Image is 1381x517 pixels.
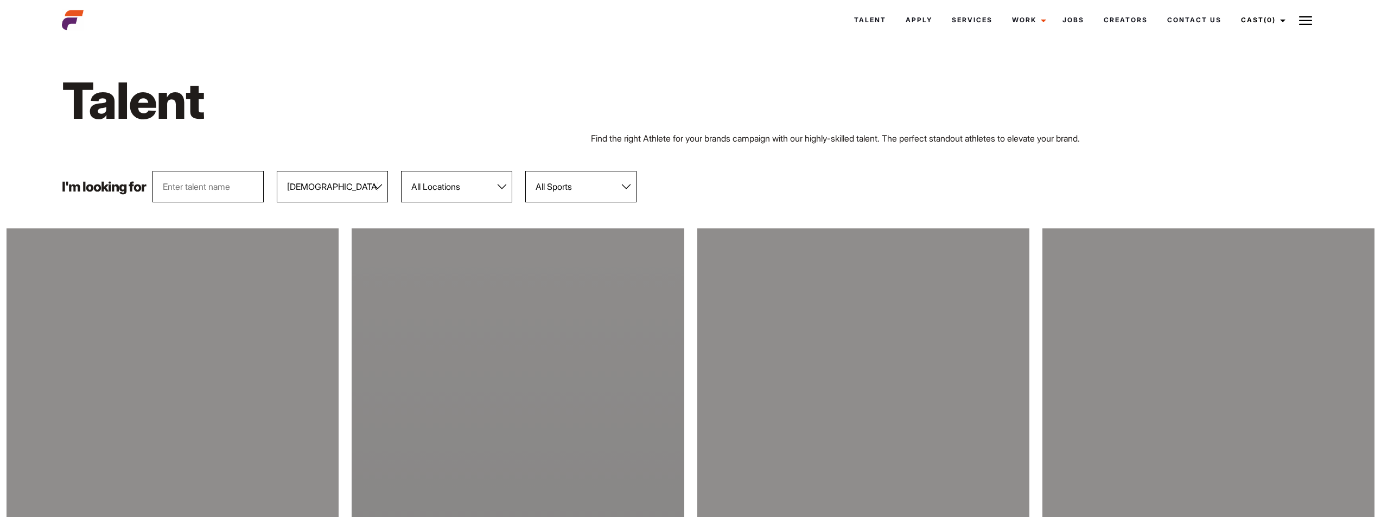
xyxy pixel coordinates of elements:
a: Apply [896,5,942,35]
a: Contact Us [1157,5,1231,35]
p: Find the right Athlete for your brands campaign with our highly-skilled talent. The perfect stand... [591,132,1319,145]
a: Talent [844,5,896,35]
a: Creators [1094,5,1157,35]
a: Work [1002,5,1053,35]
a: Cast(0) [1231,5,1292,35]
p: I'm looking for [62,180,146,194]
a: Jobs [1053,5,1094,35]
h1: Talent [62,69,790,132]
input: Enter talent name [152,171,264,202]
span: (0) [1264,16,1276,24]
img: cropped-aefm-brand-fav-22-square.png [62,9,84,31]
img: Burger icon [1299,14,1312,27]
a: Services [942,5,1002,35]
